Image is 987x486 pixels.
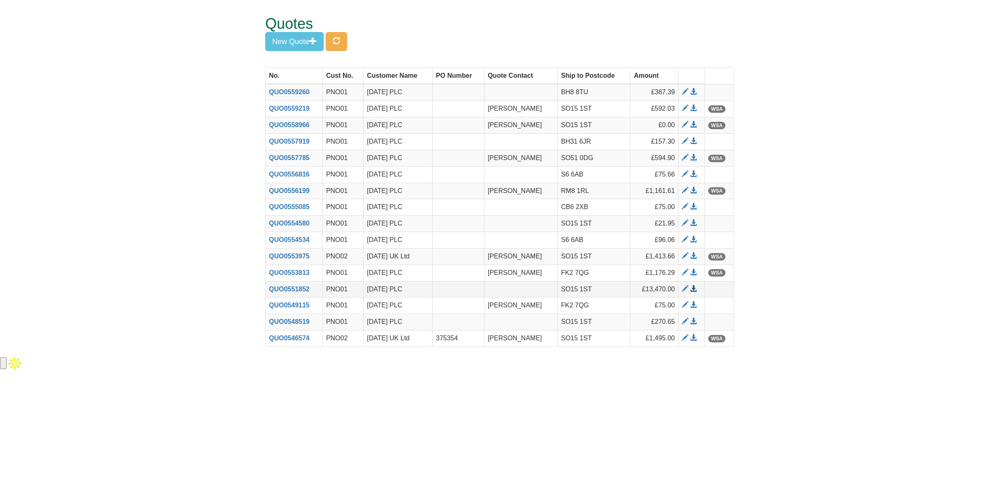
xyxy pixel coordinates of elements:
td: [PERSON_NAME] [484,298,557,314]
td: BH31 6JR [558,133,630,150]
td: PNO01 [322,150,363,166]
td: [PERSON_NAME] [484,101,557,117]
td: [DATE] PLC [364,117,433,134]
td: FK2 7QG [558,265,630,281]
td: 375354 [432,330,484,347]
td: £13,470.00 [630,281,679,298]
td: £75.66 [630,166,679,183]
td: [PERSON_NAME] [484,248,557,265]
td: SO15 1ST [558,314,630,330]
a: QUO0557919 [269,138,310,145]
td: PNO01 [322,117,363,134]
td: £0.00 [630,117,679,134]
td: £75.00 [630,298,679,314]
td: [DATE] PLC [364,133,433,150]
td: PNO01 [322,298,363,314]
a: QUO0556199 [269,187,310,194]
td: [DATE] PLC [364,150,433,166]
td: FK2 7QG [558,298,630,314]
a: QUO0556816 [269,171,310,178]
td: £1,495.00 [630,330,679,347]
td: SO15 1ST [558,117,630,134]
th: Ship to Postcode [558,67,630,84]
a: QUO0548519 [269,318,310,325]
td: [DATE] PLC [364,232,433,249]
td: PNO01 [322,133,363,150]
td: [DATE] UK Ltd [364,330,433,347]
td: £1,161.61 [630,183,679,199]
a: QUO0553975 [269,253,310,260]
td: £592.03 [630,101,679,117]
th: No. [266,67,323,84]
a: QUO0554580 [269,220,310,227]
span: WSA [708,269,725,277]
td: [DATE] PLC [364,199,433,216]
a: QUO0553813 [269,269,310,276]
span: WSA [708,105,725,113]
td: PNO01 [322,166,363,183]
td: £157.30 [630,133,679,150]
td: [DATE] PLC [364,281,433,298]
td: PNO01 [322,183,363,199]
td: [PERSON_NAME] [484,117,557,134]
td: PNO01 [322,281,363,298]
td: BH8 8TU [558,84,630,100]
th: Cust No. [322,67,363,84]
a: QUO0549115 [269,302,310,309]
td: £270.65 [630,314,679,330]
td: [PERSON_NAME] [484,183,557,199]
td: SO15 1ST [558,101,630,117]
td: £387.39 [630,84,679,100]
td: PNO01 [322,101,363,117]
th: Quote Contact [484,67,557,84]
td: PNO01 [322,314,363,330]
td: [DATE] PLC [364,84,433,100]
td: [PERSON_NAME] [484,330,557,347]
td: [DATE] PLC [364,314,433,330]
td: [DATE] PLC [364,265,433,281]
span: WSA [708,122,725,129]
td: PNO01 [322,199,363,216]
td: SO15 1ST [558,216,630,232]
td: PNO01 [322,216,363,232]
td: S6 6AB [558,232,630,249]
td: SO15 1ST [558,281,630,298]
td: [PERSON_NAME] [484,265,557,281]
th: Amount [630,67,679,84]
td: SO51 0DG [558,150,630,166]
td: RM8 1RL [558,183,630,199]
td: SO15 1ST [558,248,630,265]
button: New Quote [265,32,324,51]
a: QUO0546574 [269,335,310,342]
td: PNO01 [322,232,363,249]
td: £21.95 [630,216,679,232]
td: [DATE] PLC [364,183,433,199]
span: WSA [708,155,725,162]
td: [DATE] PLC [364,166,433,183]
img: Apollo [7,355,23,372]
td: £1,176.29 [630,265,679,281]
td: [DATE] PLC [364,216,433,232]
a: QUO0558966 [269,121,310,128]
td: £96.06 [630,232,679,249]
td: £1,413.66 [630,248,679,265]
th: Customer Name [364,67,433,84]
th: PO Number [432,67,484,84]
td: CB6 2XB [558,199,630,216]
span: WSA [708,335,725,342]
a: QUO0557785 [269,154,310,161]
td: £75.00 [630,199,679,216]
td: [DATE] PLC [364,298,433,314]
td: PNO01 [322,84,363,100]
span: WSA [708,187,725,195]
td: S6 6AB [558,166,630,183]
td: SO15 1ST [558,330,630,347]
td: PNO02 [322,330,363,347]
a: QUO0551852 [269,286,310,293]
a: QUO0559260 [269,88,310,95]
td: PNO02 [322,248,363,265]
td: [DATE] PLC [364,101,433,117]
td: [PERSON_NAME] [484,150,557,166]
td: [DATE] UK Ltd [364,248,433,265]
a: QUO0554534 [269,236,310,243]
